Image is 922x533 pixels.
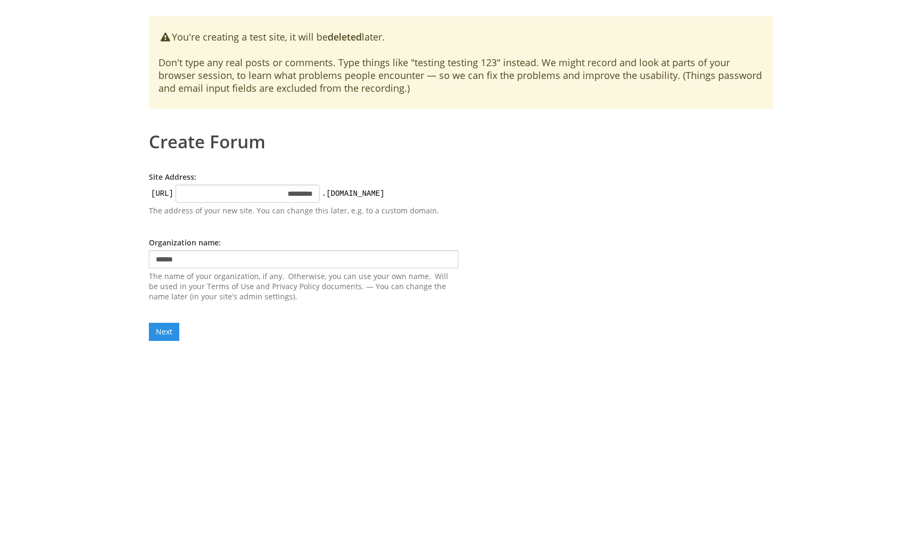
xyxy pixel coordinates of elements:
kbd: .[DOMAIN_NAME] [320,188,387,199]
h1: Create Forum [149,125,773,150]
span: The name of your organization, if any. Otherwise, you can use your own name. Will be used in your... [149,271,458,301]
button: Next [149,323,179,341]
p: The address of your new site. You can change this later, e.g. to a custom domain. [149,205,458,216]
kbd: [URL] [149,188,176,199]
label: Site Address: [149,172,196,182]
label: Organization name: [149,237,221,248]
b: deleted [328,30,362,43]
div: You're creating a test site, it will be later. Don't type any real posts or comments. Type things... [149,16,773,109]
